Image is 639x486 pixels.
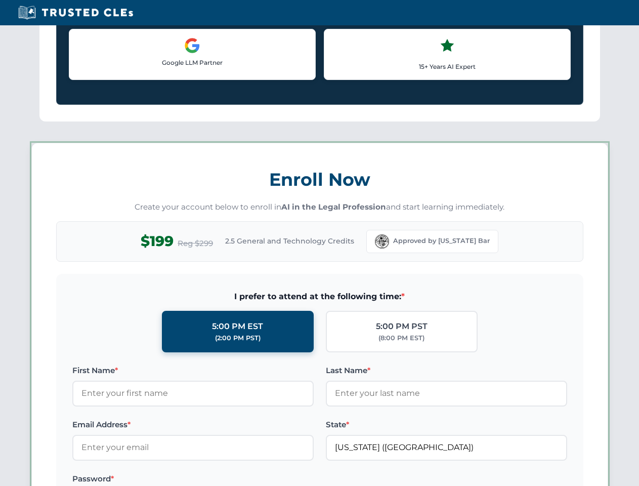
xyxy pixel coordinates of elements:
span: $199 [141,230,174,253]
span: Reg $299 [178,237,213,250]
input: Florida (FL) [326,435,567,460]
label: First Name [72,364,314,377]
div: 5:00 PM EST [212,320,263,333]
div: (8:00 PM EST) [378,333,424,343]
span: 2.5 General and Technology Credits [225,235,354,247]
p: Create your account below to enroll in and start learning immediately. [56,201,583,213]
label: Password [72,473,314,485]
input: Enter your first name [72,381,314,406]
span: I prefer to attend at the following time: [72,290,567,303]
p: Google LLM Partner [77,58,307,67]
label: Last Name [326,364,567,377]
div: (2:00 PM PST) [215,333,261,343]
strong: AI in the Legal Profession [281,202,386,212]
div: 5:00 PM PST [376,320,428,333]
img: Trusted CLEs [15,5,136,20]
img: Florida Bar [375,234,389,249]
span: Approved by [US_STATE] Bar [393,236,490,246]
h3: Enroll Now [56,164,583,195]
label: State [326,419,567,431]
label: Email Address [72,419,314,431]
p: 15+ Years AI Expert [332,62,562,71]
input: Enter your email [72,435,314,460]
img: Google [184,37,200,54]
input: Enter your last name [326,381,567,406]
